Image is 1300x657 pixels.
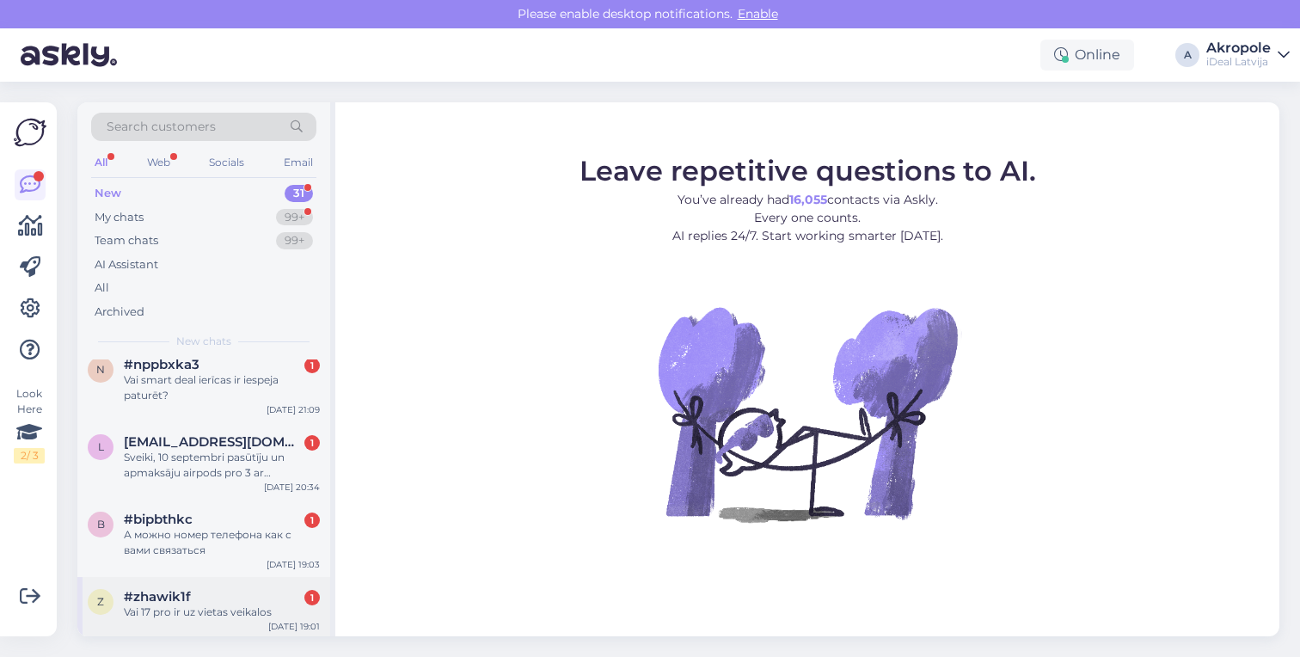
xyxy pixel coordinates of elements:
div: 31 [285,185,313,202]
a: AkropoleiDeal Latvija [1206,41,1290,69]
div: Vai 17 pro ir uz vietas veikalos [124,605,320,620]
div: [DATE] 20:34 [264,481,320,494]
div: Sveiki, 10 septembri pasūtīju un apmaksāju airpods pro 3 ar saņemšanas vietu akropole Alfā cec ve... [124,450,320,481]
div: Email [280,151,316,174]
div: [DATE] 19:03 [267,558,320,571]
div: 99+ [276,232,313,249]
div: 1 [304,590,320,605]
div: 1 [304,435,320,451]
div: All [95,279,109,297]
span: n [96,363,105,376]
img: Askly Logo [14,116,46,149]
span: z [97,595,104,608]
div: 1 [304,358,320,373]
div: AI Assistant [95,256,158,273]
b: 16,055 [789,192,827,207]
div: 2 / 3 [14,448,45,464]
div: Archived [95,304,144,321]
div: iDeal Latvija [1206,55,1271,69]
div: Team chats [95,232,158,249]
div: New [95,185,121,202]
div: [DATE] 19:01 [268,620,320,633]
span: #nppbxka3 [124,357,199,372]
div: А можно номер телефона как с вами связаться [124,527,320,558]
div: Online [1040,40,1134,71]
span: b [97,518,105,531]
div: Akropole [1206,41,1271,55]
div: Vai smart deal ierīcas ir iespeja paturēt? [124,372,320,403]
div: All [91,151,111,174]
span: l [98,440,104,453]
span: New chats [176,334,231,349]
div: Socials [205,151,248,174]
div: My chats [95,209,144,226]
div: 1 [304,513,320,528]
img: No Chat active [653,259,962,568]
span: #bipbthkc [124,512,193,527]
div: 99+ [276,209,313,226]
div: Look Here [14,386,45,464]
div: Web [144,151,174,174]
span: #zhawik1f [124,589,191,605]
span: Search customers [107,118,216,136]
span: Enable [733,6,783,21]
div: A [1175,43,1199,67]
div: [DATE] 21:09 [267,403,320,416]
p: You’ve already had contacts via Askly. Every one counts. AI replies 24/7. Start working smarter [... [579,191,1036,245]
span: Leave repetitive questions to AI. [579,154,1036,187]
span: lm60express@gmail.com [124,434,303,450]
